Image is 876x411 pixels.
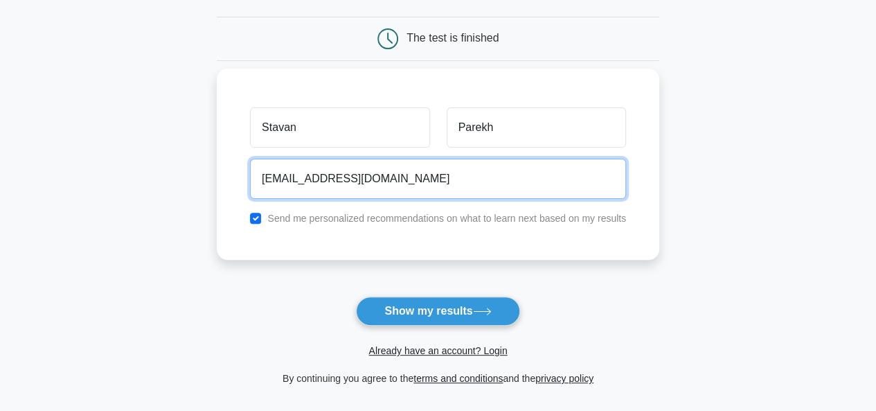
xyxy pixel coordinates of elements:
[368,345,507,356] a: Already have an account? Login
[406,32,499,44] div: The test is finished
[447,107,626,148] input: Last name
[250,159,626,199] input: Email
[535,373,593,384] a: privacy policy
[267,213,626,224] label: Send me personalized recommendations on what to learn next based on my results
[413,373,503,384] a: terms and conditions
[356,297,519,326] button: Show my results
[250,107,429,148] input: First name
[208,370,668,387] div: By continuing you agree to the and the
